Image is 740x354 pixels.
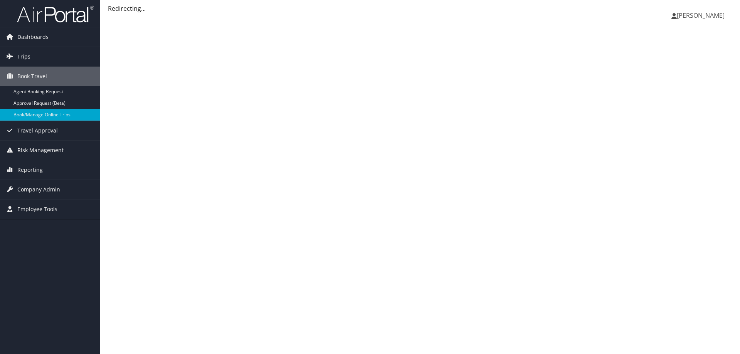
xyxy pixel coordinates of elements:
[677,11,725,20] span: [PERSON_NAME]
[17,200,57,219] span: Employee Tools
[17,47,30,66] span: Trips
[17,5,94,23] img: airportal-logo.png
[17,121,58,140] span: Travel Approval
[671,4,732,27] a: [PERSON_NAME]
[17,160,43,180] span: Reporting
[17,27,49,47] span: Dashboards
[17,67,47,86] span: Book Travel
[17,180,60,199] span: Company Admin
[108,4,732,13] div: Redirecting...
[17,141,64,160] span: Risk Management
